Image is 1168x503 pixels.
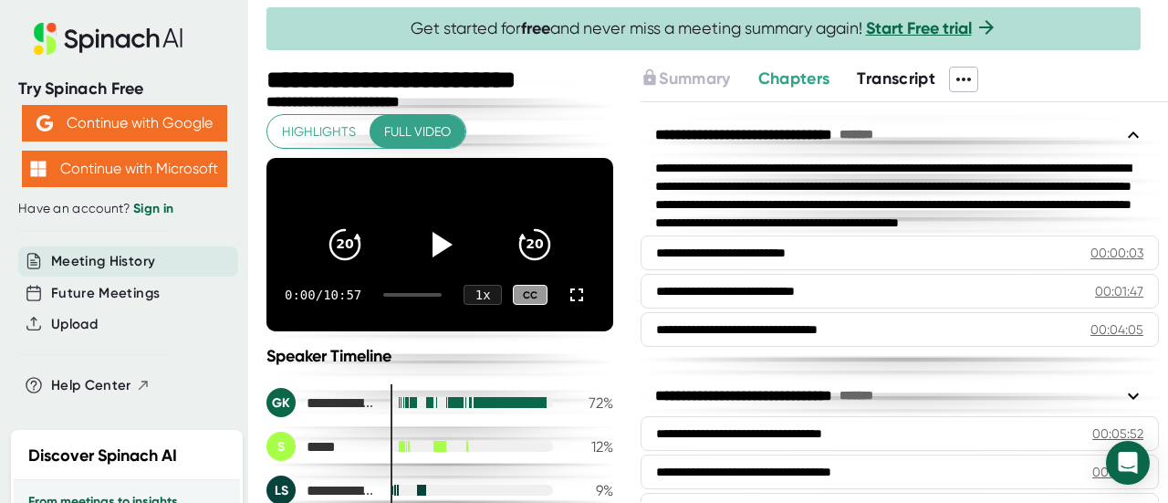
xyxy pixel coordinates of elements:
[384,121,451,143] span: Full video
[22,151,227,187] button: Continue with Microsoft
[1090,320,1143,339] div: 00:04:05
[51,375,131,396] span: Help Center
[51,251,155,272] button: Meeting History
[266,388,296,417] div: GK
[411,18,997,39] span: Get started for and never miss a meeting summary again!
[36,115,53,131] img: Aehbyd4JwY73AAAAAElFTkSuQmCC
[1106,441,1150,485] div: Open Intercom Messenger
[866,18,972,38] a: Start Free trial
[568,482,613,499] div: 9 %
[521,18,550,38] b: free
[758,67,830,91] button: Chapters
[18,79,230,100] div: Try Spinach Free
[758,68,830,89] span: Chapters
[285,288,361,302] div: 0:00 / 10:57
[641,67,730,91] button: Summary
[464,285,502,305] div: 1 x
[1092,463,1143,481] div: 00:06:07
[568,438,613,456] div: 12 %
[266,346,613,366] div: Speaker Timeline
[266,432,376,461] div: Sarah
[857,68,935,89] span: Transcript
[51,283,160,304] button: Future Meetings
[568,394,613,412] div: 72 %
[266,388,376,417] div: Greg Van Kirk
[133,201,173,216] a: Sign in
[51,375,151,396] button: Help Center
[22,105,227,141] button: Continue with Google
[282,121,356,143] span: Highlights
[1090,244,1143,262] div: 00:00:03
[1092,424,1143,443] div: 00:05:52
[513,285,547,306] div: CC
[267,115,370,149] button: Highlights
[51,314,98,335] button: Upload
[1095,282,1143,300] div: 00:01:47
[659,68,730,89] span: Summary
[28,444,177,468] h2: Discover Spinach AI
[18,201,230,217] div: Have an account?
[857,67,935,91] button: Transcript
[266,432,296,461] div: S
[370,115,465,149] button: Full video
